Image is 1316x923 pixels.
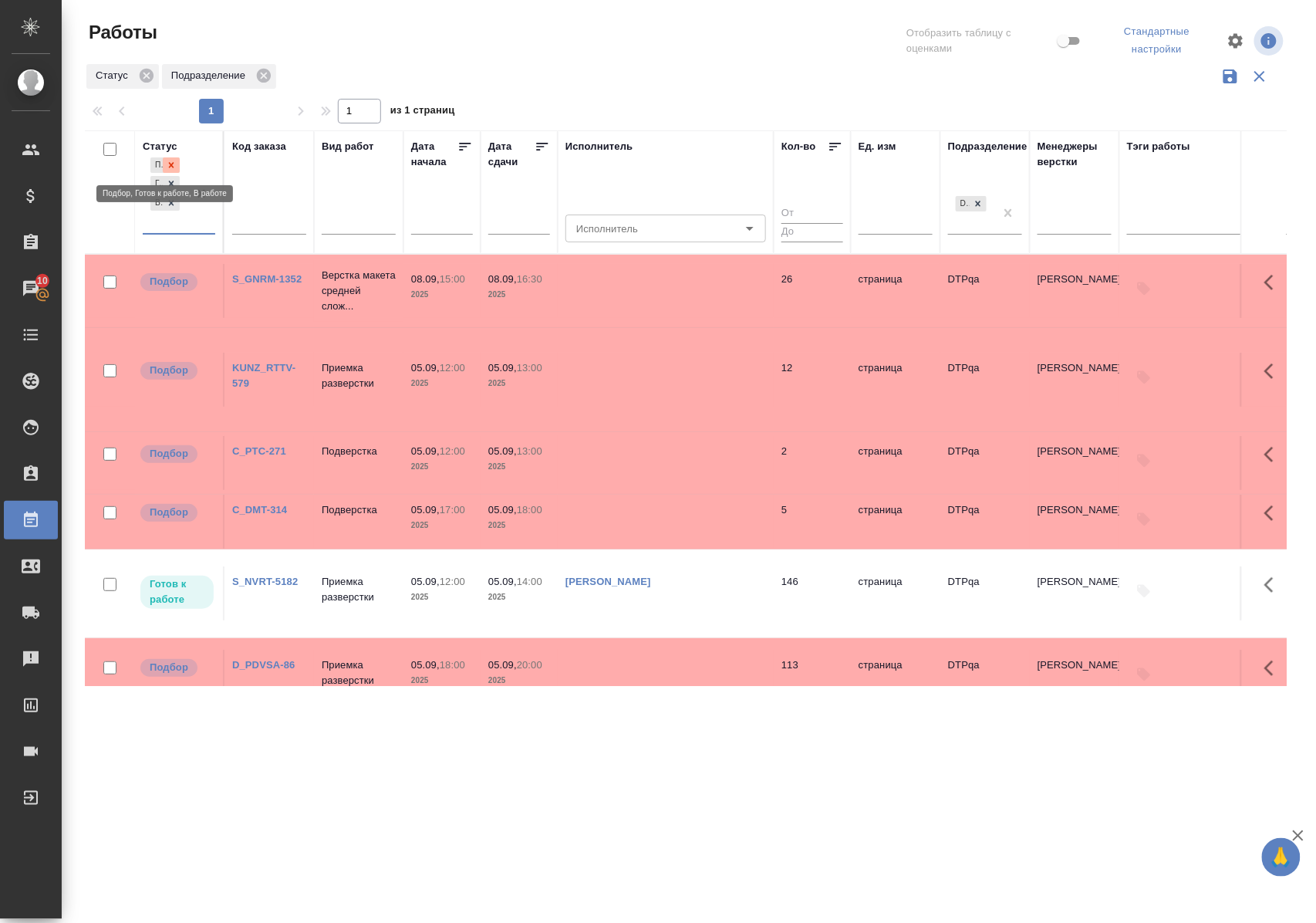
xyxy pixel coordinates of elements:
td: DTPqa [940,495,1030,549]
p: 08.09, [411,273,440,285]
p: 12:00 [440,362,465,374]
button: Добавить тэги [1127,658,1161,691]
button: Сбросить фильтры [1245,62,1274,91]
button: Здесь прячутся важные кнопки [1255,650,1292,687]
div: Подразделение [162,64,276,89]
div: Подразделение [948,139,1027,154]
div: Кол-во [781,139,816,154]
p: 2025 [488,673,550,688]
p: 2025 [488,376,550,391]
p: 18:00 [517,504,542,516]
td: 146 [774,566,851,620]
div: Можно подбирать исполнителей [139,658,215,678]
div: В работе [150,195,163,211]
p: Готов к работе [150,576,204,607]
p: 12:00 [440,445,465,457]
div: DTPqa [954,194,988,214]
p: Статус [96,68,133,83]
div: Статус [143,139,177,154]
p: 15:00 [440,273,465,285]
span: Посмотреть информацию [1254,26,1287,56]
p: 13:00 [517,445,542,457]
p: 05.09, [488,659,517,671]
p: [PERSON_NAME] [1038,574,1112,590]
span: 10 [28,273,57,289]
span: Настроить таблицу [1217,22,1254,59]
p: 12:00 [440,576,465,587]
div: Можно подбирать исполнителей [139,502,215,523]
div: Ед. изм [859,139,896,154]
td: DTPqa [940,264,1030,318]
input: От [781,204,843,223]
div: Готов к работе [150,176,163,192]
p: 08.09, [488,273,517,285]
p: 2025 [411,590,473,605]
td: страница [851,495,940,549]
p: [PERSON_NAME] [1038,444,1112,459]
div: Можно подбирать исполнителей [139,272,215,292]
span: 🙏 [1268,841,1294,874]
p: 20:00 [517,659,542,671]
td: DTPqa [940,436,1030,490]
p: 05.09, [411,659,440,671]
button: Здесь прячутся важные кнопки [1255,495,1292,532]
button: Здесь прячутся важные кнопки [1255,566,1292,603]
p: 05.09, [488,504,517,516]
p: Подбор [150,446,188,461]
div: Статус [86,64,159,89]
button: Здесь прячутся важные кнопки [1255,436,1292,473]
p: 2025 [411,287,473,303]
p: 2025 [411,376,473,391]
div: Исполнитель может приступить к работе [139,574,215,610]
td: страница [851,264,940,318]
a: [PERSON_NAME] [565,576,651,587]
div: DTPqa [956,196,970,212]
p: 16:30 [517,273,542,285]
button: Здесь прячутся важные кнопки [1255,264,1292,301]
p: 18:00 [440,659,465,671]
a: S_NVRT-5182 [232,576,298,587]
p: 13:00 [517,362,542,374]
p: 05.09, [411,504,440,516]
p: 2025 [488,518,550,533]
a: D_PDVSA-86 [232,659,295,671]
p: Подверстка [322,502,396,518]
p: Приемка разверстки [322,658,396,688]
p: [PERSON_NAME] [1038,360,1112,376]
button: Open [739,218,761,239]
p: 17:00 [440,504,465,516]
p: 2025 [488,459,550,475]
div: split button [1097,20,1217,62]
p: Подверстка [322,444,396,459]
div: Дата начала [411,139,457,170]
p: Подбор [150,274,188,289]
p: Подразделение [171,68,251,83]
div: Подбор [150,157,163,174]
p: 05.09, [488,445,517,457]
p: Подбор [150,660,188,675]
p: [PERSON_NAME] [1038,502,1112,518]
td: DTPqa [940,650,1030,704]
span: из 1 страниц [390,101,455,123]
td: 2 [774,436,851,490]
p: 2025 [488,287,550,303]
p: 2025 [411,518,473,533]
p: 2025 [488,590,550,605]
button: Добавить тэги [1127,444,1161,478]
td: DTPqa [940,566,1030,620]
div: Исполнитель [565,139,633,154]
div: Менеджеры верстки [1038,139,1112,170]
p: 14:00 [517,576,542,587]
td: 26 [774,264,851,318]
a: KUNZ_RTTV-579 [232,362,295,389]
p: 05.09, [488,362,517,374]
td: 12 [774,353,851,407]
td: страница [851,650,940,704]
button: 🙏 [1262,838,1301,877]
p: Приемка разверстки [322,574,396,605]
span: Отобразить таблицу с оценками [906,25,1054,56]
div: Тэги работы [1127,139,1190,154]
td: DTPqa [940,353,1030,407]
td: страница [851,436,940,490]
p: Подбор [150,505,188,520]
